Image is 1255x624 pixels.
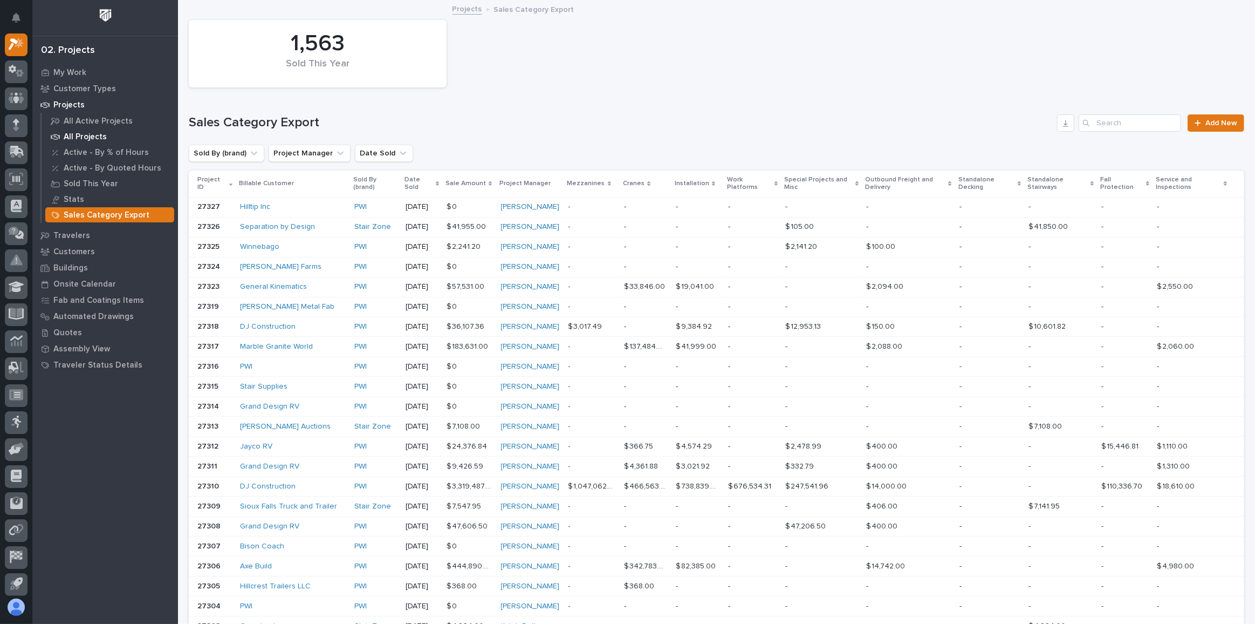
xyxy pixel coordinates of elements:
p: $ 2,550.00 [1157,280,1195,291]
a: Sales Category Export [42,207,178,222]
p: Active - By % of Hours [64,148,149,158]
p: $ 57,531.00 [447,280,486,291]
p: - [1101,280,1106,291]
tr: 2731927319 [PERSON_NAME] Metal Fab PWI [DATE]$ 0$ 0 [PERSON_NAME] -- -- -- -- -- -- -- -- -- -- [189,297,1244,317]
p: - [959,420,964,431]
p: [DATE] [406,282,438,291]
tr: 2731327313 [PERSON_NAME] Auctions Stair Zone [DATE]$ 7,108.00$ 7,108.00 [PERSON_NAME] -- -- -- --... [189,417,1244,437]
p: - [624,400,628,411]
a: [PERSON_NAME] [501,322,560,331]
p: - [676,220,680,232]
a: [PERSON_NAME] [501,262,560,272]
p: - [785,280,790,291]
a: Grand Design RV [240,402,299,411]
p: 27325 [197,240,222,252]
p: Automated Drawings [53,312,134,322]
p: - [1157,320,1161,331]
p: Traveler Status Details [53,361,142,370]
p: - [1157,260,1161,272]
p: $ 9,384.92 [676,320,714,331]
p: [DATE] [406,242,438,252]
p: - [728,360,732,371]
p: - [568,400,573,411]
img: Workspace Logo [95,5,115,25]
p: 27317 [197,340,221,351]
a: All Active Projects [42,113,178,128]
tr: 2732427324 [PERSON_NAME] Farms PWI [DATE]$ 0$ 0 [PERSON_NAME] -- -- -- -- -- -- -- -- -- -- [189,257,1244,277]
p: - [959,280,964,291]
p: - [1157,360,1161,371]
p: $ 41,955.00 [447,220,488,232]
p: $ 183,631.00 [447,340,490,351]
p: - [624,420,628,431]
a: [PERSON_NAME] Auctions [240,422,331,431]
p: - [1028,200,1033,212]
p: $ 105.00 [785,220,816,232]
button: Notifications [5,6,28,29]
a: [PERSON_NAME] [501,382,560,391]
a: Quotes [32,324,178,341]
p: $ 33,846.00 [624,280,667,291]
p: [DATE] [406,202,438,212]
tr: 2731727317 Marble Granite World PWI [DATE]$ 183,631.00$ 183,631.00 [PERSON_NAME] -- $ 137,484.00$... [189,337,1244,357]
a: PWI [354,402,367,411]
p: - [728,400,732,411]
p: $ 1,047,062.73 [568,480,618,491]
p: - [624,360,628,371]
p: - [1028,440,1033,451]
p: Sales Category Export [494,3,574,15]
p: - [959,200,964,212]
p: - [624,320,628,331]
p: $ 7,108.00 [447,420,482,431]
a: Traveler Status Details [32,357,178,373]
tr: 2731227312 Jayco RV PWI [DATE]$ 24,376.84$ 24,376.84 [PERSON_NAME] -- $ 366.75$ 366.75 $ 4,574.29... [189,437,1244,457]
a: Grand Design RV [240,462,299,471]
p: - [1157,240,1161,252]
p: $ 0 [447,260,459,272]
p: - [785,420,790,431]
p: - [1157,380,1161,391]
p: - [568,380,573,391]
a: PWI [354,242,367,252]
p: - [728,340,732,351]
a: DJ Construction [240,322,296,331]
p: - [1101,220,1106,232]
p: - [728,280,732,291]
p: - [728,260,732,272]
a: All Projects [42,129,178,144]
p: - [568,260,573,272]
p: - [959,340,964,351]
p: - [866,300,870,311]
p: - [1101,460,1106,471]
a: PWI [354,282,367,291]
p: - [785,400,790,411]
p: Active - By Quoted Hours [64,164,161,173]
p: - [959,360,964,371]
a: PWI [354,442,367,451]
p: - [1028,460,1033,471]
p: Customer Types [53,84,116,94]
p: Travelers [53,231,90,241]
p: 27326 [197,220,222,232]
p: - [785,340,790,351]
p: $ 15,446.81 [1101,440,1141,451]
tr: 2731427314 Grand Design RV PWI [DATE]$ 0$ 0 [PERSON_NAME] -- -- -- -- -- -- -- -- -- -- [189,397,1244,417]
p: - [1028,280,1033,291]
p: - [1028,260,1033,272]
a: Customers [32,243,178,260]
p: - [728,460,732,471]
p: Sold This Year [64,179,118,189]
p: - [568,200,573,212]
p: - [959,480,964,491]
p: - [785,360,790,371]
a: Projects [452,2,482,15]
p: - [728,300,732,311]
p: - [676,240,680,252]
a: Winnebago [240,242,279,252]
p: $ 4,361.88 [624,460,660,471]
a: Buildings [32,260,178,276]
button: Project Manager [269,145,351,162]
a: [PERSON_NAME] [501,342,560,351]
p: - [866,200,870,212]
p: $ 3,021.92 [676,460,712,471]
